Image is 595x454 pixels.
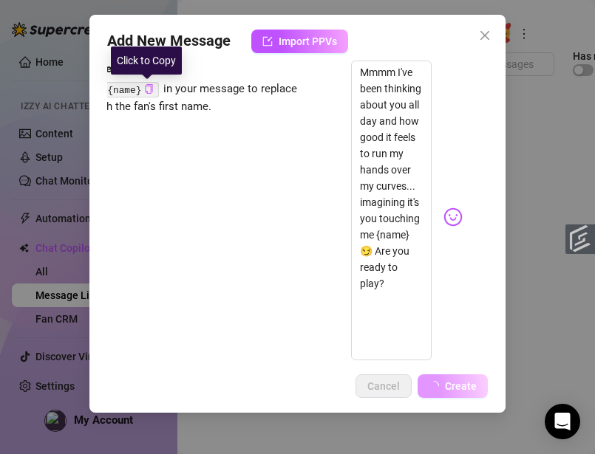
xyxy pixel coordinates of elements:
span: Put in your message to replace it with the fan's first name. [82,82,298,113]
span: import [262,36,273,47]
div: Click to Copy [111,47,182,75]
code: {name} [103,82,158,97]
button: Close [473,24,497,47]
button: Cancel [356,374,412,398]
span: close [479,30,491,41]
span: loading [429,381,439,391]
span: Import PPVs [279,35,337,47]
img: svg%3e [443,207,463,227]
button: Import PPVs [251,30,348,53]
button: Create [418,374,488,398]
span: Close [473,30,497,41]
button: Click to Copy [144,83,154,94]
span: copy [144,84,154,94]
span: Add New Message [107,30,231,53]
span: Create [445,380,477,392]
strong: Text [100,62,121,75]
div: Open Intercom Messenger [545,404,580,439]
textarea: Mmmm I've been thinking about you all day and how good it feels to run my hands over my curves...... [351,61,432,360]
